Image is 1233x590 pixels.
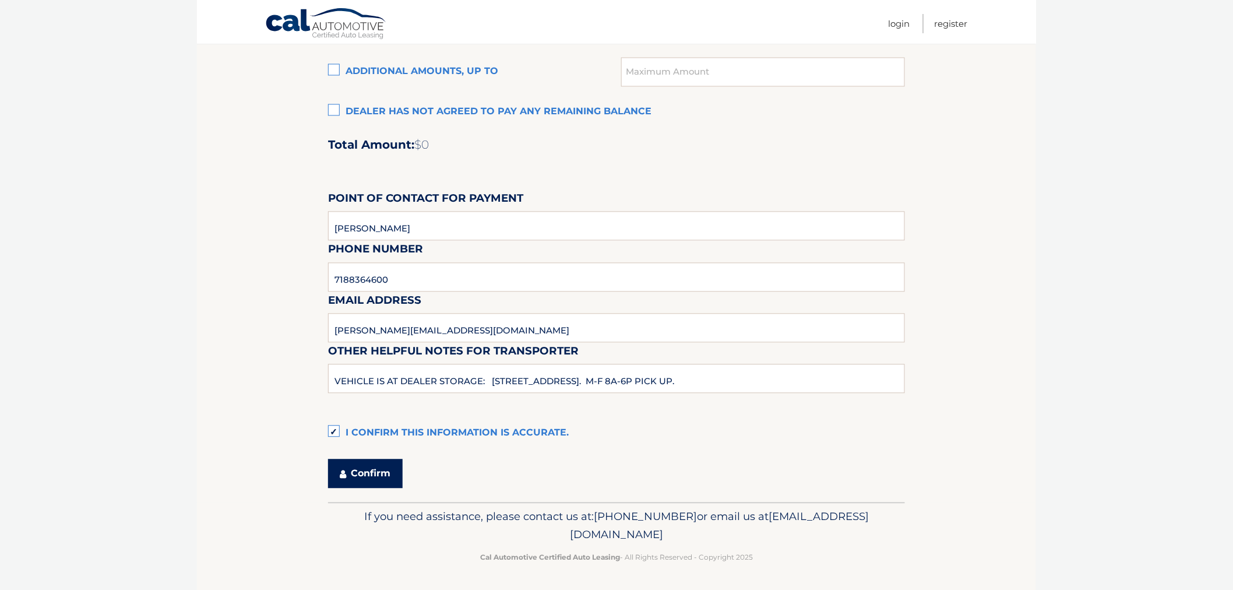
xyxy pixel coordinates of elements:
a: Login [888,14,910,33]
label: Dealer has not agreed to pay any remaining balance [328,101,905,124]
p: - All Rights Reserved - Copyright 2025 [336,552,897,564]
label: Additional amounts, up to [328,61,621,84]
label: Other helpful notes for transporter [328,343,579,364]
strong: Cal Automotive Certified Auto Leasing [480,553,620,562]
a: Register [935,14,968,33]
span: [PHONE_NUMBER] [594,510,697,524]
input: Maximum Amount [621,58,905,87]
p: If you need assistance, please contact us at: or email us at [336,508,897,545]
label: I confirm this information is accurate. [328,422,905,445]
button: Confirm [328,459,403,489]
label: Point of Contact for Payment [328,190,523,212]
span: $0 [414,138,429,152]
a: Cal Automotive [265,8,387,41]
h2: Total Amount: [328,138,905,153]
label: Email Address [328,292,421,314]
